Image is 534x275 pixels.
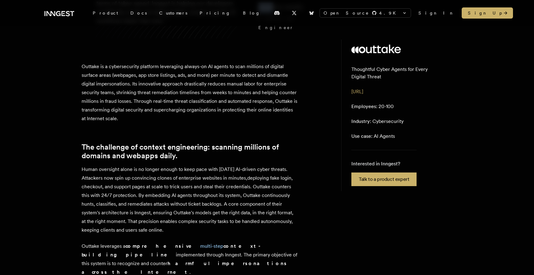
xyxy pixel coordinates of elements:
div: Product [87,7,124,19]
img: Outtake's logo [351,45,401,53]
a: The challenge of context engineering: scanning millions of domains and webapps daily. [82,143,298,160]
span: 4.9 K [379,10,400,16]
a: Bluesky [305,8,318,18]
p: Outtake is a cybersecurity platform leveraging always-on AI agents to scan millions of digital su... [82,62,298,123]
strong: harmful impersonations across the Internet [82,260,287,275]
p: Thoughtful Cyber Agents for Every Digital Threat [351,66,443,81]
p: Interested in Inngest? [351,160,417,168]
a: Blog [237,7,266,19]
a: Pricing [193,7,237,19]
a: Sign In [418,10,454,16]
span: Open Source [324,10,369,16]
strong: comprehensive context-building pipeline [82,243,264,258]
a: Sign Up [462,7,513,19]
span: Use case: [351,133,372,139]
p: Human oversight alone is no longer enough to keep pace with [DATE] AI-driven cyber threats. Attac... [82,165,298,234]
span: Industry: [351,118,371,124]
a: [URL] [351,89,363,94]
p: 20-100 [351,103,394,110]
a: multi-step [200,243,223,249]
span: Employees: [351,103,377,109]
a: X [287,8,301,18]
a: Docs [124,7,153,19]
p: AI Agents [351,133,395,140]
a: Talk to a product expert [351,172,417,186]
a: Discord [270,8,284,18]
a: Customers [153,7,193,19]
p: Cybersecurity [351,118,404,125]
